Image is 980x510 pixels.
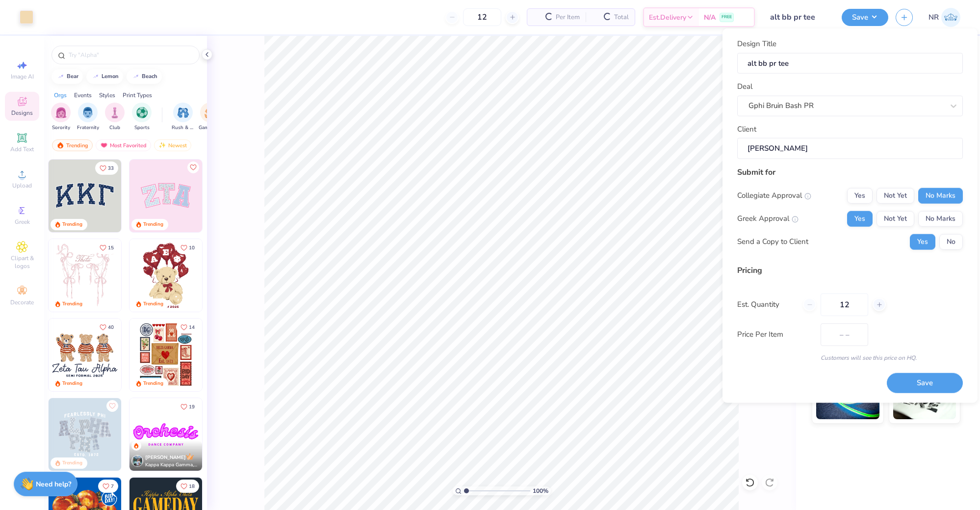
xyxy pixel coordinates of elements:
[737,81,752,92] label: Deal
[99,91,115,100] div: Styles
[847,188,873,203] button: Yes
[737,123,756,134] label: Client
[142,74,157,79] div: beach
[928,12,939,23] span: NR
[15,218,30,226] span: Greek
[129,239,202,312] img: 587403a7-0594-4a7f-b2bd-0ca67a3ff8dd
[67,74,78,79] div: bear
[737,353,963,362] div: Customers will see this price on HQ.
[102,74,119,79] div: lemon
[737,264,963,276] div: Pricing
[11,73,34,81] span: Image AI
[96,139,151,151] div: Most Favorited
[105,103,125,132] button: filter button
[121,319,194,391] img: d12c9beb-9502-45c7-ae94-40b97fdd6040
[939,234,963,249] button: No
[100,142,108,149] img: most_fav.gif
[189,404,195,409] span: 19
[121,160,194,232] img: edfb13fc-0e43-44eb-bea2-bf7fc0dd67f9
[821,293,868,316] input: – –
[56,142,64,149] img: trending.gif
[10,298,34,306] span: Decorate
[108,245,114,250] span: 15
[877,211,914,226] button: Not Yet
[129,398,202,471] img: e5c25cba-9be7-456f-8dc7-97e2284da968
[877,188,914,203] button: Not Yet
[199,103,221,132] div: filter for Game Day
[132,103,152,132] button: filter button
[95,321,118,334] button: Like
[199,124,221,132] span: Game Day
[154,139,191,151] div: Newest
[74,91,92,100] div: Events
[172,103,194,132] button: filter button
[737,38,776,50] label: Design Title
[98,480,118,493] button: Like
[722,14,732,21] span: FREE
[941,8,960,27] img: Natalie Rivera
[49,398,121,471] img: 5a4b4175-9e88-49c8-8a23-26d96782ddc6
[77,103,99,132] div: filter for Fraternity
[737,213,799,224] div: Greek Approval
[172,103,194,132] div: filter for Rush & Bid
[614,12,629,23] span: Total
[176,400,199,413] button: Like
[62,221,82,228] div: Trending
[108,325,114,330] span: 40
[111,484,114,489] span: 7
[105,103,125,132] div: filter for Club
[737,329,813,340] label: Price Per Item
[737,299,796,310] label: Est. Quantity
[178,107,189,118] img: Rush & Bid Image
[109,107,120,118] img: Club Image
[134,124,150,132] span: Sports
[129,160,202,232] img: 9980f5e8-e6a1-4b4a-8839-2b0e9349023c
[918,211,963,226] button: No Marks
[737,166,963,178] div: Submit for
[82,107,93,118] img: Fraternity Image
[928,8,960,27] a: NR
[186,453,194,460] img: topCreatorCrown.gif
[12,182,32,189] span: Upload
[51,103,71,132] button: filter button
[205,107,216,118] img: Game Day Image
[51,103,71,132] div: filter for Sorority
[158,142,166,149] img: Newest.gif
[176,480,199,493] button: Like
[737,138,963,159] input: e.g. Ethan Linker
[106,400,118,412] button: Like
[176,241,199,254] button: Like
[463,8,501,26] input: – –
[132,74,140,80] img: trend_line.gif
[62,300,82,308] div: Trending
[57,74,65,80] img: trend_line.gif
[36,480,71,489] strong: Need help?
[172,124,194,132] span: Rush & Bid
[121,398,194,471] img: a3f22b06-4ee5-423c-930f-667ff9442f68
[176,321,199,334] button: Like
[11,109,33,117] span: Designs
[143,221,163,228] div: Trending
[145,461,198,469] span: Kappa Kappa Gamma, [GEOGRAPHIC_DATA][US_STATE]
[847,211,873,226] button: Yes
[136,107,148,118] img: Sports Image
[145,454,186,461] span: [PERSON_NAME]
[202,239,275,312] img: e74243e0-e378-47aa-a400-bc6bcb25063a
[86,69,123,84] button: lemon
[189,245,195,250] span: 10
[199,103,221,132] button: filter button
[143,380,163,387] div: Trending
[95,161,118,175] button: Like
[77,124,99,132] span: Fraternity
[52,124,70,132] span: Sorority
[62,380,82,387] div: Trending
[54,91,67,100] div: Orgs
[202,319,275,391] img: b0e5e834-c177-467b-9309-b33acdc40f03
[143,300,163,308] div: Trending
[55,107,67,118] img: Sorority Image
[123,91,152,100] div: Print Types
[49,239,121,312] img: 83dda5b0-2158-48ca-832c-f6b4ef4c4536
[842,9,888,26] button: Save
[77,103,99,132] button: filter button
[108,166,114,171] span: 33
